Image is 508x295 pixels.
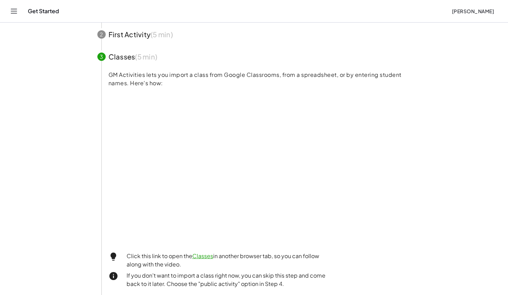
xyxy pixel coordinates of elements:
[97,30,106,39] div: 2
[192,252,213,260] a: Classes
[452,8,494,14] span: [PERSON_NAME]
[118,271,327,288] div: If you don't want to import a class right now, you can skip this step and come back to it later. ...
[108,71,411,87] p: GM Activities lets you import a class from Google Classrooms, from a spreadsheet, or by entering ...
[8,6,19,17] button: Toggle navigation
[97,53,106,61] div: 3
[446,5,500,17] button: [PERSON_NAME]
[89,23,419,46] button: 2First Activity(5 min)
[89,46,419,68] button: 3Classes(5 min)
[118,252,327,269] div: Click this link to open the in another browser tab, so you can follow along with the video.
